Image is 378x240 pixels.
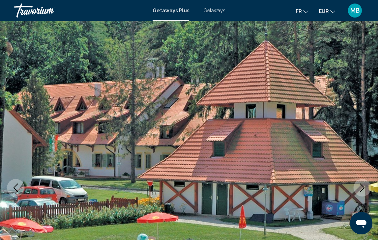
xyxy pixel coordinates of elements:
[350,7,360,14] span: MB
[319,8,329,14] span: EUR
[153,8,189,13] a: Getaways Plus
[319,6,335,16] button: Change currency
[353,179,371,196] button: Next image
[346,3,364,18] button: User Menu
[296,6,308,16] button: Change language
[7,179,24,196] button: Previous image
[350,212,372,234] iframe: Bouton de lancement de la fenêtre de messagerie
[14,4,146,18] a: Travorium
[296,8,302,14] span: fr
[203,8,225,13] a: Getaways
